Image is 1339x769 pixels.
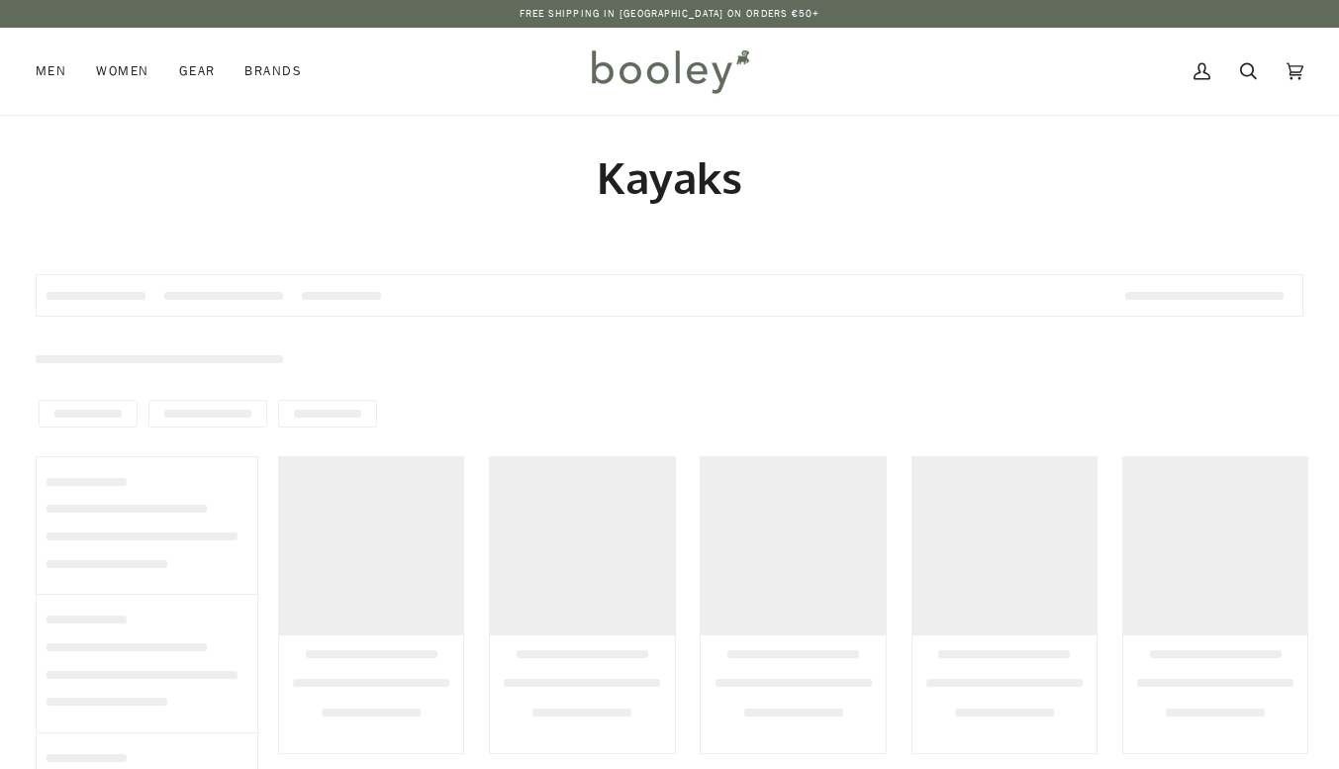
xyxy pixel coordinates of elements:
a: Women [81,28,163,115]
span: Gear [179,61,216,81]
img: Booley [583,43,756,100]
a: Brands [230,28,317,115]
p: Free Shipping in [GEOGRAPHIC_DATA] on Orders €50+ [520,6,820,22]
h1: Kayaks [36,150,1303,205]
a: Gear [164,28,231,115]
span: Brands [244,61,302,81]
span: Women [96,61,148,81]
a: Men [36,28,81,115]
span: Men [36,61,66,81]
